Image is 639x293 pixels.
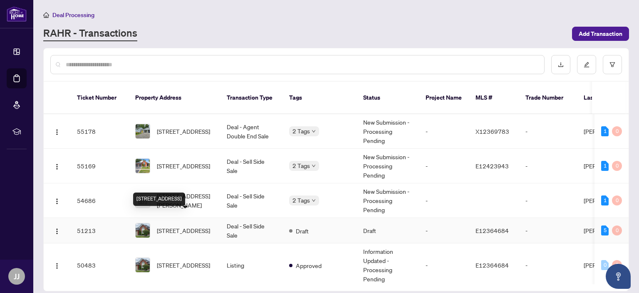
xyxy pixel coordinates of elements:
th: Tags [282,82,357,114]
img: Logo [54,228,60,235]
td: Deal - Sell Side Sale [220,149,282,183]
td: - [519,149,577,183]
td: - [419,243,469,287]
span: [STREET_ADDRESS] [157,161,210,170]
span: E12423943 [476,162,509,170]
button: Logo [50,224,64,237]
td: - [419,149,469,183]
div: 1 [601,126,609,136]
th: Trade Number [519,82,577,114]
span: X12369783 [476,128,509,135]
th: MLS # [469,82,519,114]
td: - [419,218,469,243]
button: filter [603,55,622,74]
div: 0 [612,260,622,270]
div: 0 [601,260,609,270]
span: Deal Processing [52,11,94,19]
span: [STREET_ADDRESS] [157,260,210,270]
span: home [43,12,49,18]
span: 2 Tags [292,161,310,170]
td: 50483 [70,243,129,287]
th: Ticket Number [70,82,129,114]
td: 55178 [70,114,129,149]
span: [STREET_ADDRESS] [157,226,210,235]
img: logo [7,6,27,22]
td: New Submission - Processing Pending [357,114,419,149]
button: Open asap [606,264,631,289]
span: 2 Tags [292,195,310,205]
td: New Submission - Processing Pending [357,183,419,218]
span: Add Transaction [579,27,622,40]
td: 55169 [70,149,129,183]
span: [STREET_ADDRESS] [157,127,210,136]
td: - [519,243,577,287]
div: 1 [601,195,609,205]
span: JJ [14,270,20,282]
img: thumbnail-img [136,258,150,272]
td: Information Updated - Processing Pending [357,243,419,287]
img: thumbnail-img [136,223,150,238]
td: Draft [357,218,419,243]
span: down [312,164,316,168]
div: 0 [612,161,622,171]
td: Deal - Sell Side Sale [220,218,282,243]
button: edit [577,55,596,74]
img: Logo [54,198,60,205]
img: Logo [54,129,60,135]
a: RAHR - Transactions [43,26,137,41]
th: Transaction Type [220,82,282,114]
th: Status [357,82,419,114]
td: Deal - Sell Side Sale [220,183,282,218]
span: E12364684 [476,261,509,269]
td: - [519,183,577,218]
img: Logo [54,163,60,170]
img: Logo [54,263,60,269]
td: New Submission - Processing Pending [357,149,419,183]
button: Logo [50,159,64,173]
img: thumbnail-img [136,124,150,138]
span: E12364684 [476,227,509,234]
td: - [519,114,577,149]
div: 0 [612,225,622,235]
td: Deal - Agent Double End Sale [220,114,282,149]
span: download [558,62,564,68]
div: [STREET_ADDRESS] [133,193,185,206]
td: 51213 [70,218,129,243]
div: 5 [601,225,609,235]
button: Logo [50,258,64,272]
span: filter [609,62,615,68]
span: Draft [296,226,309,235]
th: Project Name [419,82,469,114]
img: thumbnail-img [136,159,150,173]
span: down [312,129,316,133]
td: 54686 [70,183,129,218]
span: Approved [296,261,322,270]
span: 2 Tags [292,126,310,136]
button: Logo [50,125,64,138]
div: 0 [612,195,622,205]
button: Logo [50,194,64,207]
span: [STREET_ADDRESS][PERSON_NAME] [157,191,213,210]
th: Property Address [129,82,220,114]
td: Listing [220,243,282,287]
span: edit [584,62,589,68]
button: download [551,55,570,74]
button: Add Transaction [572,27,629,41]
div: 1 [601,161,609,171]
td: - [519,218,577,243]
div: 0 [612,126,622,136]
span: down [312,198,316,203]
td: - [419,183,469,218]
td: - [419,114,469,149]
